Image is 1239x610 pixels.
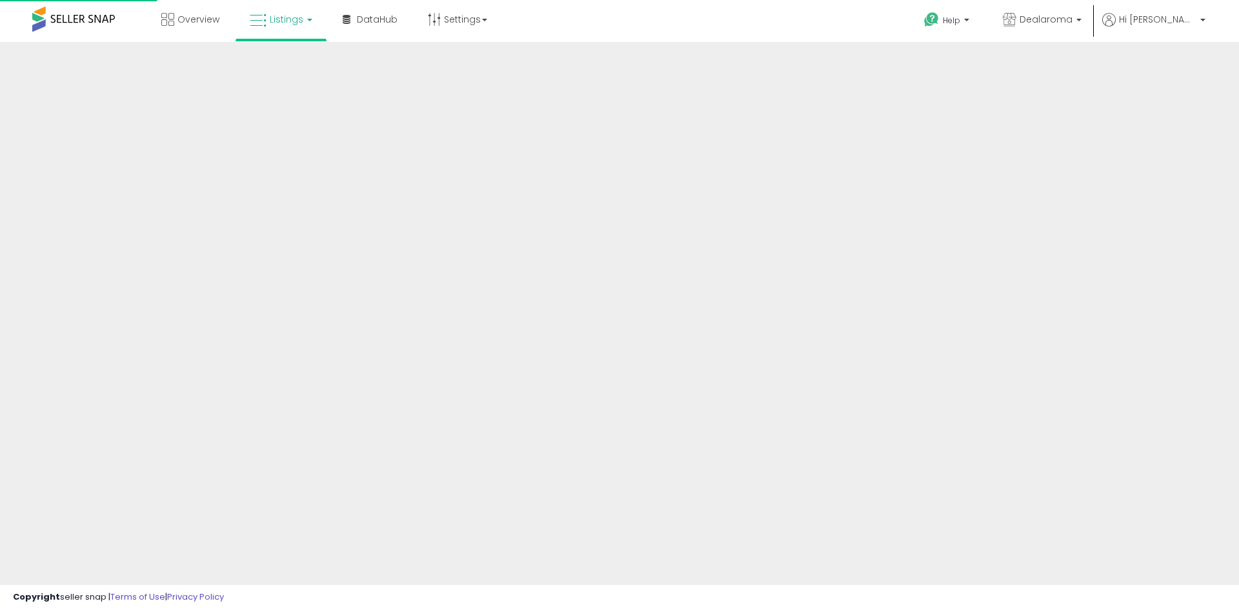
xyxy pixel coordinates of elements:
span: Overview [177,13,219,26]
span: DataHub [357,13,398,26]
a: Hi [PERSON_NAME] [1102,13,1205,42]
span: Hi [PERSON_NAME] [1119,13,1196,26]
i: Get Help [923,12,940,28]
span: Help [943,15,960,26]
span: Dealaroma [1020,13,1073,26]
span: Listings [270,13,303,26]
a: Help [914,2,982,42]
